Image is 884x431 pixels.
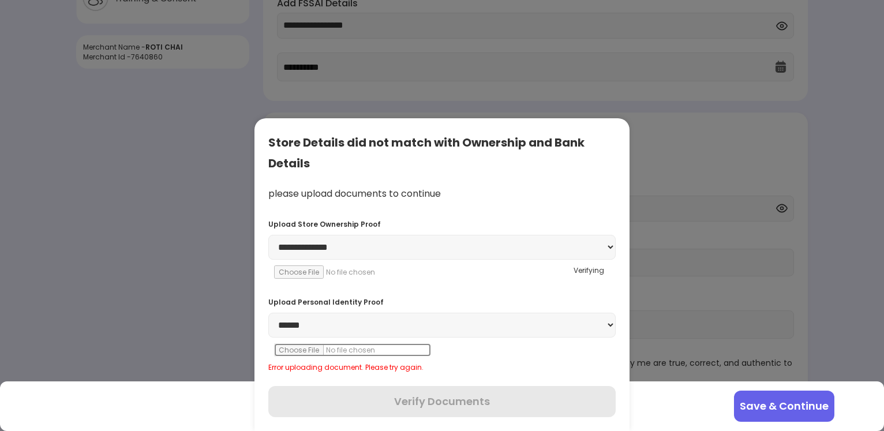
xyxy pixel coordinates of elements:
[268,297,616,307] div: Upload Personal Identity Proof
[734,391,834,422] button: Save & Continue
[268,188,616,201] div: please upload documents to continue
[268,386,616,417] button: Verify Documents
[268,362,616,372] div: Error uploading document. Please try again.
[268,219,616,229] div: Upload Store Ownership Proof
[574,265,616,279] div: Verifying
[268,132,616,174] div: Store Details did not match with Ownership and Bank Details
